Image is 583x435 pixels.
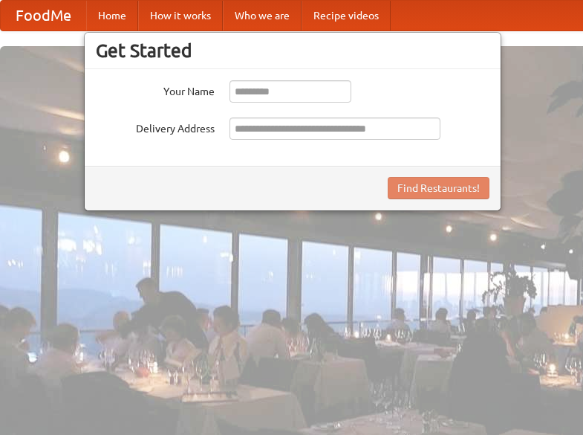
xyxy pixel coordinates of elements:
[96,39,489,62] h3: Get Started
[96,80,215,99] label: Your Name
[1,1,86,30] a: FoodMe
[96,117,215,136] label: Delivery Address
[86,1,138,30] a: Home
[388,177,489,199] button: Find Restaurants!
[302,1,391,30] a: Recipe videos
[138,1,223,30] a: How it works
[223,1,302,30] a: Who we are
